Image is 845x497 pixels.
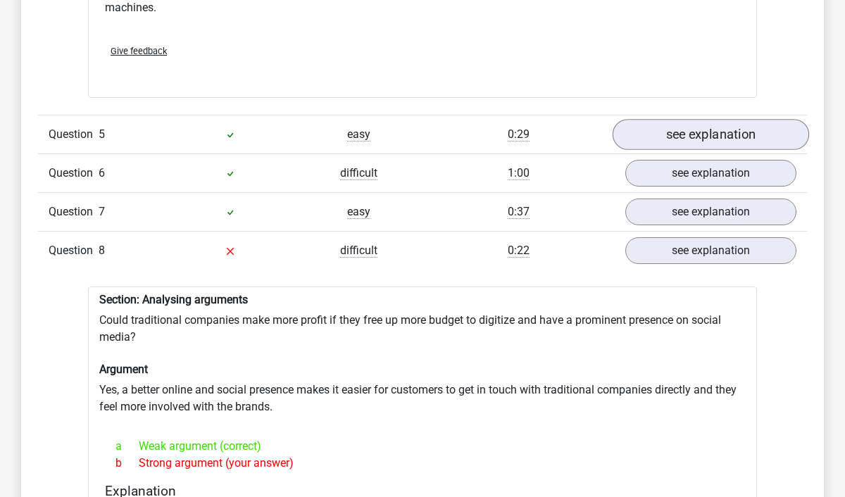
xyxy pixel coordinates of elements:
span: 0:22 [508,244,530,258]
span: 7 [99,205,105,218]
span: 8 [99,244,105,257]
span: 6 [99,166,105,180]
a: see explanation [613,119,809,150]
span: Question [49,126,99,143]
span: a [115,438,139,455]
a: see explanation [625,160,796,187]
a: see explanation [625,237,796,264]
span: Question [49,203,99,220]
span: 1:00 [508,166,530,180]
span: 5 [99,127,105,141]
h6: Section: Analysing arguments [99,293,746,306]
span: b [115,455,139,472]
span: 0:37 [508,205,530,219]
div: Weak argument (correct) [105,438,740,455]
a: see explanation [625,199,796,225]
span: Give feedback [111,46,167,56]
span: Question [49,242,99,259]
span: easy [347,205,370,219]
span: easy [347,127,370,141]
span: 0:29 [508,127,530,141]
div: Strong argument (your answer) [105,455,740,472]
span: difficult [340,166,377,180]
span: Question [49,165,99,182]
h6: Argument [99,363,746,376]
span: difficult [340,244,377,258]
